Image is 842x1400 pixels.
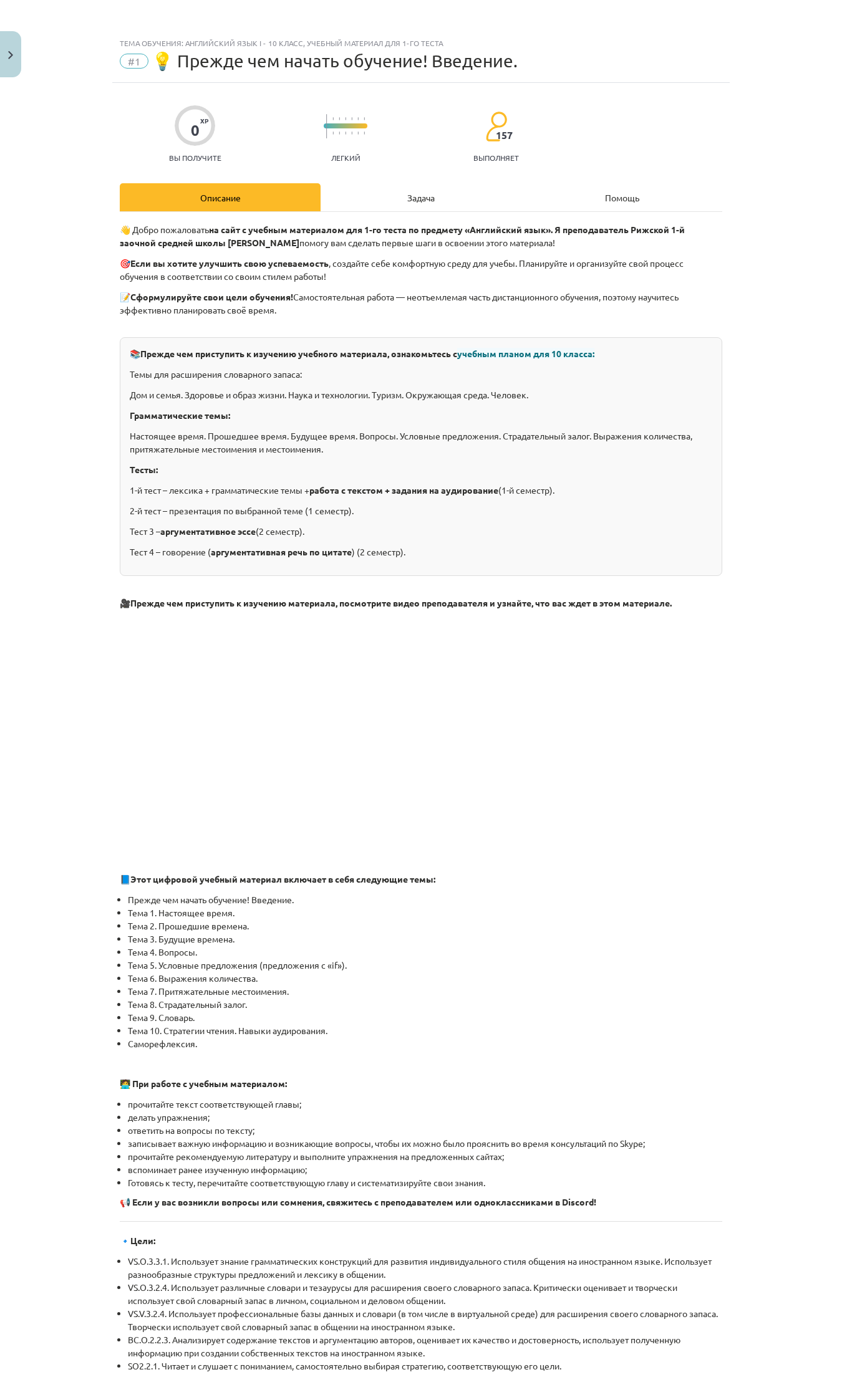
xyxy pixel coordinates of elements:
img: icon-short-line-57e1e144782c952c97e751825c79c345078a6d821885a25fce030b3d8c18986b.svg [332,117,334,120]
font: Тема 8. Страдательный залог. [128,999,247,1010]
font: Сформулируйте свои цели обучения! [130,291,293,302]
img: icon-short-line-57e1e144782c952c97e751825c79c345078a6d821885a25fce030b3d8c18986b.svg [345,117,346,120]
font: Тест 4 – говорение ( [130,546,211,557]
font: 🎯 [120,257,130,269]
font: Этот цифровой учебный материал включает в себя следующие темы: [130,873,435,885]
font: 📢 Если у вас возникли вопросы или сомнения, свяжитесь с преподавателем или одноклассниками в Disc... [120,1196,596,1207]
img: icon-short-line-57e1e144782c952c97e751825c79c345078a6d821885a25fce030b3d8c18986b.svg [339,117,340,120]
font: Грамматические темы: [130,410,230,421]
font: Тесты: [130,464,158,475]
font: записывает важную информацию и возникающие вопросы, чтобы их можно было прояснить во время консул... [128,1138,645,1149]
font: Тема 4. Вопросы. [128,946,197,957]
font: Прежде чем приступить к изучению материала, посмотрите видео преподавателя и узнайте, что вас жде... [130,597,672,608]
img: icon-short-line-57e1e144782c952c97e751825c79c345078a6d821885a25fce030b3d8c18986b.svg [332,132,334,135]
font: 📝 [120,291,130,302]
font: Вы получите [169,153,221,163]
font: Тема 6. Выражения количества. [128,972,258,984]
img: icon-short-line-57e1e144782c952c97e751825c79c345078a6d821885a25fce030b3d8c18986b.svg [357,132,359,135]
font: Тема 1. Настоящее время. [128,907,235,918]
font: Тема 3. Будущие времена. [128,933,235,944]
font: аргументативное эссе [160,525,256,537]
img: icon-short-line-57e1e144782c952c97e751825c79c345078a6d821885a25fce030b3d8c18986b.svg [364,132,365,135]
img: icon-short-line-57e1e144782c952c97e751825c79c345078a6d821885a25fce030b3d8c18986b.svg [351,132,352,135]
font: Прежде чем приступить к изучению учебного материала, ознакомьтесь с [140,348,457,359]
font: Тема 5. Условные предложения (предложения с «if»). [128,959,347,971]
font: SO2.2.1. Читает и слушает с пониманием, самостоятельно выбирая стратегию, соответствующую его цели. [128,1360,561,1371]
font: помогу вам сделать первые шаги в освоении этого материала! [299,237,555,248]
font: вспоминает ранее изученную информацию; [128,1164,307,1175]
font: Темы для расширения словарного запаса: [130,368,302,380]
font: 👋 Добро пожаловать [120,224,209,235]
font: Настоящее время. Прошедшее время. Будущее время. Вопросы. Условные предложения. Страдательный зал... [130,430,692,454]
font: 1-й тест – лексика + грамматические темы + [130,484,309,496]
font: Помощь [605,192,639,203]
font: VS.O.3.3.1. Использует знание грамматических конструкций для развития индивидуального стиля общен... [128,1255,712,1280]
font: Прежде чем начать обучение! Введение. [128,894,294,905]
font: Задача [407,192,435,203]
font: ) (2 семестр). [352,546,405,557]
font: 📘 [120,873,130,885]
font: 2-й тест – презентация по выбранной теме (1 семестр). [130,505,354,516]
img: icon-short-line-57e1e144782c952c97e751825c79c345078a6d821885a25fce030b3d8c18986b.svg [339,132,340,135]
font: VS.O.3.2.4. Использует различные словари и тезаурусы для расширения своего словарного запаса. Кри... [128,1282,677,1306]
img: icon-long-line-d9ea69661e0d244f92f715978eff75569469978d946b2353a9bb055b3ed8787d.svg [326,114,327,138]
font: (1-й семестр). [498,484,554,496]
font: Тема обучения: Английский язык I - 10 класс, учебный материал для 1-го теста [120,38,443,48]
img: icon-short-line-57e1e144782c952c97e751825c79c345078a6d821885a25fce030b3d8c18986b.svg [364,117,365,120]
font: Саморефлексия. [128,1038,197,1049]
font: 🧑‍💻 При работе с учебным материалом: [120,1078,287,1089]
font: Тема 9. Словарь. [128,1012,195,1023]
font: учебным планом для 10 класса: [457,348,594,359]
font: (2 семестр). [256,525,304,537]
font: VS.V.3.2.4. Использует профессиональные базы данных и словари (в том числе в виртуальной среде) д... [128,1308,718,1332]
font: выполняет [473,153,519,163]
font: ВС.О.2.2.3. Анализирует содержание текстов и аргументацию авторов, оценивает их качество и достов... [128,1334,680,1358]
font: 🔹 [120,1235,130,1246]
font: прочитайте рекомендуемую литературу и выполните упражнения на предложенных сайтах; [128,1151,504,1162]
font: 🎥 [120,597,130,608]
font: #1 [128,55,140,67]
font: 157 [496,128,513,141]
font: Цели: [130,1235,155,1246]
font: Готовясь к тесту, перечитайте соответствующую главу и систематизируйте свои знания. [128,1177,485,1188]
img: icon-short-line-57e1e144782c952c97e751825c79c345078a6d821885a25fce030b3d8c18986b.svg [357,117,359,120]
font: , создайте себе комфортную среду для учебы. Планируйте и организуйте свой процесс обучения в соот... [120,257,684,282]
img: icon-short-line-57e1e144782c952c97e751825c79c345078a6d821885a25fce030b3d8c18986b.svg [351,117,352,120]
font: на сайт с учебным материалом для 1-го теста по предмету «Английский язык». Я преподаватель Рижско... [120,224,685,248]
font: делать упражнения; [128,1111,210,1123]
font: XP [200,116,208,125]
img: icon-short-line-57e1e144782c952c97e751825c79c345078a6d821885a25fce030b3d8c18986b.svg [345,132,346,135]
font: Тест 3 – [130,525,160,537]
font: Описание [200,192,241,203]
font: Тема 7. Притяжательные местоимения. [128,985,289,997]
font: Дом и семья. Здоровье и образ жизни. Наука и технологии. Туризм. Окружающая среда. Человек. [130,389,528,400]
font: Если вы хотите улучшить свою успеваемость [130,257,329,269]
font: аргументативная речь по цитате [211,546,352,557]
font: ответить на вопросы по тексту; [128,1124,254,1136]
font: Самостоятельная работа — неотъемлемая часть дистанционного обучения, поэтому научитесь эффективно... [120,291,679,315]
font: 💡 Прежде чем начать обучение! Введение. [152,50,518,71]
font: прочитайте текст соответствующей главы; [128,1098,301,1110]
font: 📚 [130,348,140,359]
img: students-c634bb4e5e11cddfef0936a35e636f08e4e9abd3cc4e673bd6f9a4125e45ecb1.svg [485,111,507,142]
img: icon-close-lesson-0947bae3869378f0d4975bcd49f059093ad1ed9edebbc8119c70593378902aed.svg [8,51,13,59]
font: Тема 10. Стратегии чтения. Навыки аудирования. [128,1025,327,1036]
font: Тема 2. Прошедшие времена. [128,920,249,931]
font: 0 [191,120,200,140]
font: Легкий [331,153,361,163]
font: работа с текстом + задания на аудирование [309,484,498,496]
